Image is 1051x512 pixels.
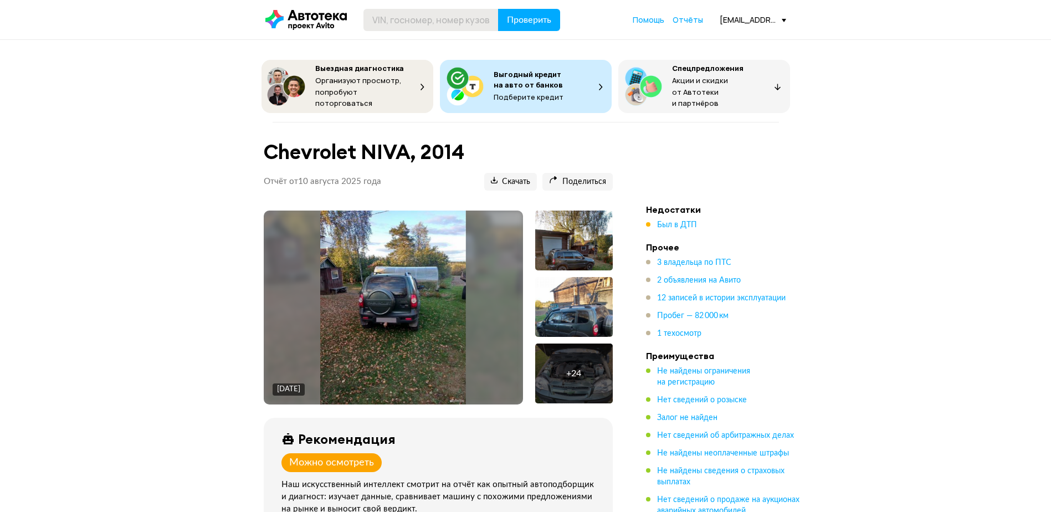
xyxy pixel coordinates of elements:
[315,75,402,108] span: Организуют просмотр, попробуют поторговаться
[657,396,747,404] span: Нет сведений о розыске
[440,60,612,113] button: Выгодный кредит на авто от банковПодберите кредит
[494,69,563,90] span: Выгодный кредит на авто от банков
[657,414,717,422] span: Залог не найден
[363,9,499,31] input: VIN, госномер, номер кузова
[646,242,801,253] h4: Прочее
[618,60,790,113] button: СпецпредложенияАкции и скидки от Автотеки и партнёров
[549,177,606,187] span: Поделиться
[494,92,563,102] span: Подберите кредит
[320,211,466,405] img: Main car
[673,14,703,25] a: Отчёты
[507,16,551,24] span: Проверить
[646,350,801,361] h4: Преимущества
[657,312,729,320] span: Пробег — 82 000 км
[646,204,801,215] h4: Недостатки
[657,432,794,439] span: Нет сведений об арбитражных делах
[491,177,530,187] span: Скачать
[657,449,789,457] span: Не найдены неоплаченные штрафы
[672,75,728,108] span: Акции и скидки от Автотеки и партнёров
[672,63,744,73] span: Спецпредложения
[264,176,381,187] p: Отчёт от 10 августа 2025 года
[264,140,613,164] h1: Chevrolet NIVA, 2014
[277,385,300,395] div: [DATE]
[633,14,664,25] a: Помощь
[657,221,697,229] span: Был в ДТП
[657,330,701,337] span: 1 техосмотр
[542,173,613,191] button: Поделиться
[657,467,785,486] span: Не найдены сведения о страховых выплатах
[298,431,396,447] div: Рекомендация
[289,457,374,469] div: Можно осмотреть
[566,368,581,379] div: + 24
[657,294,786,302] span: 12 записей в истории эксплуатации
[315,63,404,73] span: Выездная диагностика
[657,367,750,386] span: Не найдены ограничения на регистрацию
[657,259,731,267] span: 3 владельца по ПТС
[262,60,433,113] button: Выездная диагностикаОрганизуют просмотр, попробуют поторговаться
[498,9,560,31] button: Проверить
[484,173,537,191] button: Скачать
[720,14,786,25] div: [EMAIL_ADDRESS][DOMAIN_NAME]
[657,277,741,284] span: 2 объявления на Авито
